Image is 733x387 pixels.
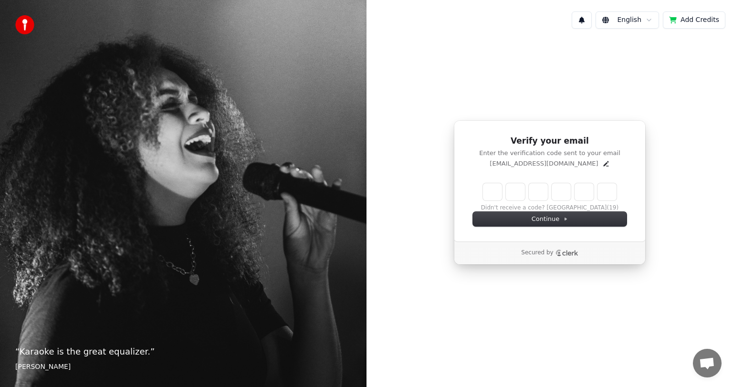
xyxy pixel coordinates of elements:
a: Clerk logo [555,250,578,256]
p: Enter the verification code sent to your email [473,149,627,157]
footer: [PERSON_NAME] [15,362,351,372]
span: Continue [532,215,568,223]
div: Open chat [693,349,722,377]
button: Edit [602,160,610,167]
button: Continue [473,212,627,226]
p: “ Karaoke is the great equalizer. ” [15,345,351,358]
p: [EMAIL_ADDRESS][DOMAIN_NAME] [490,159,598,168]
h1: Verify your email [473,136,627,147]
p: Secured by [521,249,553,257]
button: Add Credits [663,11,725,29]
input: Enter verification code [483,183,617,200]
img: youka [15,15,34,34]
